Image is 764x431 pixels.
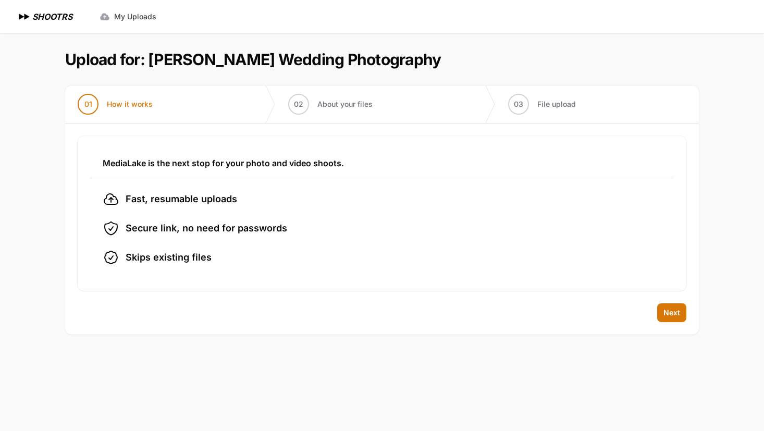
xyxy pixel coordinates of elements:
[65,50,441,69] h1: Upload for: [PERSON_NAME] Wedding Photography
[17,10,32,23] img: SHOOTRS
[126,192,237,206] span: Fast, resumable uploads
[294,99,303,109] span: 02
[32,10,72,23] h1: SHOOTRS
[107,99,153,109] span: How it works
[663,307,680,318] span: Next
[657,303,686,322] button: Next
[103,157,661,169] h3: MediaLake is the next stop for your photo and video shoots.
[93,7,163,26] a: My Uploads
[17,10,72,23] a: SHOOTRS SHOOTRS
[84,99,92,109] span: 01
[126,221,287,236] span: Secure link, no need for passwords
[317,99,373,109] span: About your files
[126,250,212,265] span: Skips existing files
[276,85,385,123] button: 02 About your files
[537,99,576,109] span: File upload
[114,11,156,22] span: My Uploads
[496,85,588,123] button: 03 File upload
[65,85,165,123] button: 01 How it works
[514,99,523,109] span: 03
